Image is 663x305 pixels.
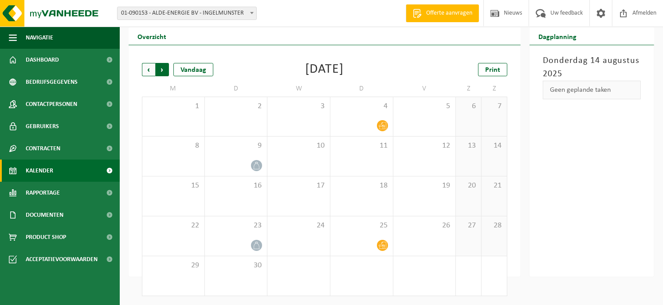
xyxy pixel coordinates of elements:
[335,141,388,151] span: 11
[530,27,585,45] h2: Dagplanning
[486,102,502,111] span: 7
[209,102,263,111] span: 2
[147,102,200,111] span: 1
[460,102,477,111] span: 6
[398,141,451,151] span: 12
[406,4,479,22] a: Offerte aanvragen
[26,182,60,204] span: Rapportage
[478,63,507,76] a: Print
[482,81,507,97] td: Z
[330,81,393,97] td: D
[305,63,344,76] div: [DATE]
[486,181,502,191] span: 21
[460,221,477,231] span: 27
[398,221,451,231] span: 26
[118,7,256,20] span: 01-090153 - ALDE-ENERGIE BV - INGELMUNSTER
[460,181,477,191] span: 20
[335,221,388,231] span: 25
[335,181,388,191] span: 18
[272,141,326,151] span: 10
[26,204,63,226] span: Documenten
[26,71,78,93] span: Bedrijfsgegevens
[267,81,330,97] td: W
[209,221,263,231] span: 23
[209,181,263,191] span: 16
[147,181,200,191] span: 15
[26,160,53,182] span: Kalender
[486,221,502,231] span: 28
[272,102,326,111] span: 3
[26,27,53,49] span: Navigatie
[129,27,175,45] h2: Overzicht
[142,63,155,76] span: Vorige
[26,49,59,71] span: Dashboard
[398,181,451,191] span: 19
[156,63,169,76] span: Volgende
[26,248,98,270] span: Acceptatievoorwaarden
[142,81,205,97] td: M
[117,7,257,20] span: 01-090153 - ALDE-ENERGIE BV - INGELMUNSTER
[26,226,66,248] span: Product Shop
[393,81,456,97] td: V
[543,54,641,81] h3: Donderdag 14 augustus 2025
[398,102,451,111] span: 5
[272,181,326,191] span: 17
[147,261,200,270] span: 29
[335,102,388,111] span: 4
[424,9,475,18] span: Offerte aanvragen
[26,137,60,160] span: Contracten
[26,93,77,115] span: Contactpersonen
[272,221,326,231] span: 24
[485,66,500,74] span: Print
[456,81,482,97] td: Z
[173,63,213,76] div: Vandaag
[26,115,59,137] span: Gebruikers
[147,221,200,231] span: 22
[209,141,263,151] span: 9
[209,261,263,270] span: 30
[460,141,477,151] span: 13
[205,81,268,97] td: D
[486,141,502,151] span: 14
[543,81,641,99] div: Geen geplande taken
[147,141,200,151] span: 8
